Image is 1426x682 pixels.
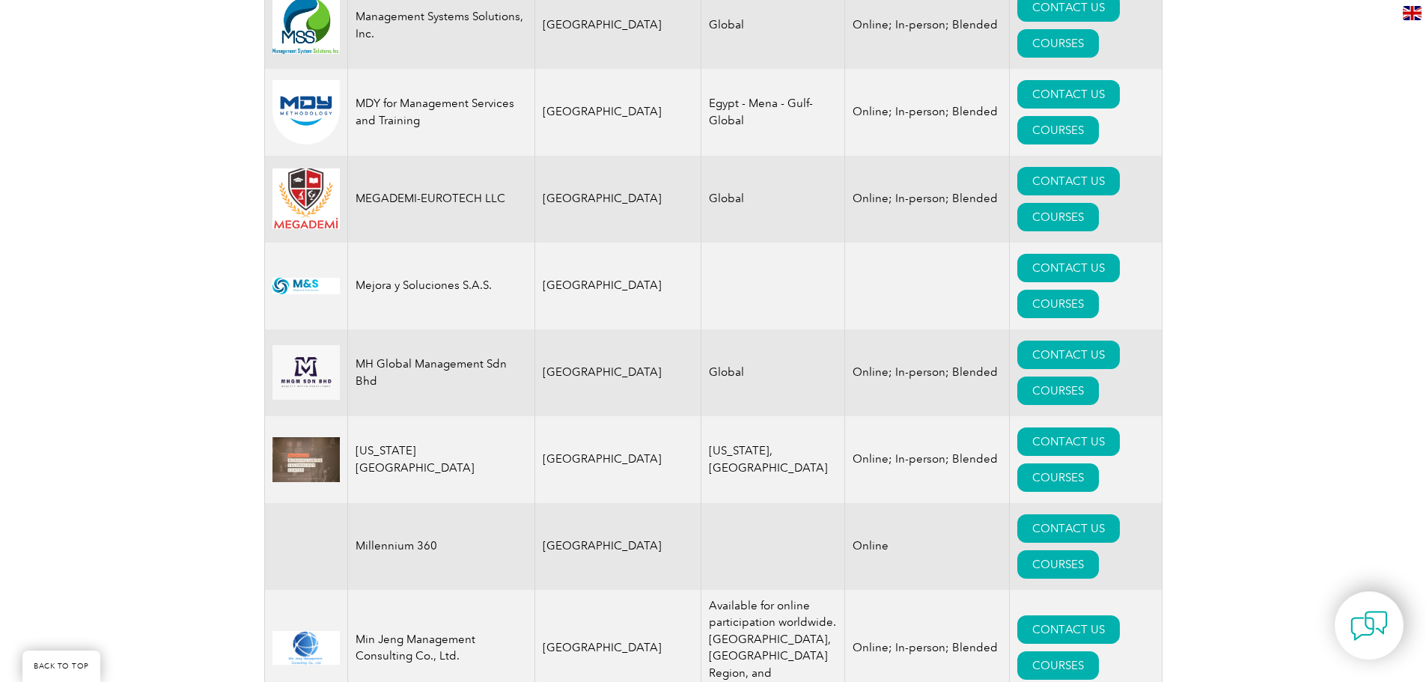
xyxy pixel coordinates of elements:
img: contact-chat.png [1350,607,1388,645]
a: BACK TO TOP [22,651,100,682]
td: Online; In-person; Blended [845,329,1010,416]
a: COURSES [1017,651,1099,680]
img: 4b5e6ceb-3e6f-eb11-a812-00224815377e-logo.jpg [272,437,340,482]
td: [GEOGRAPHIC_DATA] [534,416,701,503]
td: Online; In-person; Blended [845,156,1010,243]
a: CONTACT US [1017,167,1120,195]
a: COURSES [1017,463,1099,492]
img: 54f63d3f-b34d-ef11-a316-002248944286-logo.jpg [272,345,340,399]
img: c58f6375-d72a-f011-8c4d-00224891ba56-logo.jpg [272,278,340,294]
td: Egypt - Mena - Gulf- Global [701,69,845,156]
td: MH Global Management Sdn Bhd [347,329,534,416]
a: COURSES [1017,116,1099,144]
td: Online [845,503,1010,590]
td: [US_STATE], [GEOGRAPHIC_DATA] [701,416,845,503]
a: CONTACT US [1017,514,1120,543]
a: CONTACT US [1017,341,1120,369]
td: Global [701,329,845,416]
a: COURSES [1017,377,1099,405]
img: 6f718c37-9d51-ea11-a813-000d3ae11abd-logo.png [272,168,340,229]
a: CONTACT US [1017,427,1120,456]
td: [GEOGRAPHIC_DATA] [534,503,701,590]
td: Millennium 360 [347,503,534,590]
td: [GEOGRAPHIC_DATA] [534,69,701,156]
td: Online; In-person; Blended [845,416,1010,503]
td: Online; In-person; Blended [845,69,1010,156]
td: [GEOGRAPHIC_DATA] [534,329,701,416]
img: 20f5aa14-88a6-ee11-be37-00224898ad00-logo.png [272,80,340,144]
a: COURSES [1017,203,1099,231]
a: CONTACT US [1017,615,1120,644]
td: MEGADEMI-EUROTECH LLC [347,156,534,243]
td: MDY for Management Services and Training [347,69,534,156]
td: Global [701,156,845,243]
a: CONTACT US [1017,80,1120,109]
td: [GEOGRAPHIC_DATA] [534,156,701,243]
img: 46c31f76-1704-f011-bae3-00224896f61f-logo.png [272,631,340,665]
a: COURSES [1017,290,1099,318]
a: CONTACT US [1017,254,1120,282]
a: COURSES [1017,29,1099,58]
td: [GEOGRAPHIC_DATA] [534,243,701,329]
a: COURSES [1017,550,1099,579]
img: en [1403,6,1422,20]
td: Mejora y Soluciones S.A.S. [347,243,534,329]
td: [US_STATE][GEOGRAPHIC_DATA] [347,416,534,503]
